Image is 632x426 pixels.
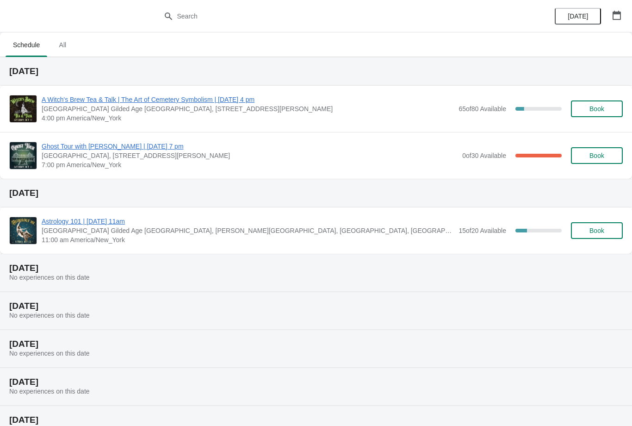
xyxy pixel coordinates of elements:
[589,227,604,234] span: Book
[9,188,623,198] h2: [DATE]
[555,8,601,25] button: [DATE]
[42,104,454,113] span: [GEOGRAPHIC_DATA] Gilded Age [GEOGRAPHIC_DATA], [STREET_ADDRESS][PERSON_NAME]
[459,227,506,234] span: 15 of 20 Available
[42,95,454,104] span: A Witch's Brew Tea & Talk | The Art of Cemetery Symbolism | [DATE] 4 pm
[589,152,604,159] span: Book
[10,142,37,169] img: Ghost Tour with Robert Oakes | Saturday, October 11 at 7 pm | Ventfort Hall, 104 Walker St., Leno...
[42,235,454,244] span: 11:00 am America/New_York
[10,217,37,244] img: Astrology 101 | Sunday Oct 12 at 11am | Ventfort Hall Gilded Age Mansion & Museum, Walker Street,...
[571,100,623,117] button: Book
[9,274,90,281] span: No experiences on this date
[568,13,588,20] span: [DATE]
[42,113,454,123] span: 4:00 pm America/New_York
[6,37,47,53] span: Schedule
[9,312,90,319] span: No experiences on this date
[462,152,506,159] span: 0 of 30 Available
[42,160,458,169] span: 7:00 pm America/New_York
[9,339,623,349] h2: [DATE]
[9,415,623,425] h2: [DATE]
[177,8,474,25] input: Search
[42,226,454,235] span: [GEOGRAPHIC_DATA] Gilded Age [GEOGRAPHIC_DATA], [PERSON_NAME][GEOGRAPHIC_DATA], [GEOGRAPHIC_DATA]...
[42,151,458,160] span: [GEOGRAPHIC_DATA], [STREET_ADDRESS][PERSON_NAME]
[9,301,623,311] h2: [DATE]
[10,95,37,122] img: A Witch's Brew Tea & Talk | The Art of Cemetery Symbolism | Saturday, October 11 at 4 pm | Ventfo...
[571,222,623,239] button: Book
[9,377,623,387] h2: [DATE]
[42,217,454,226] span: Astrology 101 | [DATE] 11am
[571,147,623,164] button: Book
[9,263,623,273] h2: [DATE]
[9,388,90,395] span: No experiences on this date
[51,37,74,53] span: All
[9,67,623,76] h2: [DATE]
[459,105,506,113] span: 65 of 80 Available
[9,350,90,357] span: No experiences on this date
[589,105,604,113] span: Book
[42,142,458,151] span: Ghost Tour with [PERSON_NAME] | [DATE] 7 pm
